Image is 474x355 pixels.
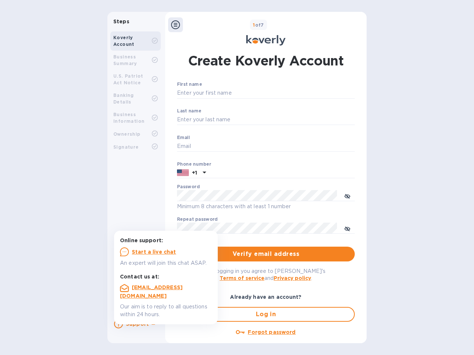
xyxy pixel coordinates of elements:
[340,221,355,236] button: toggle password visibility
[113,92,134,105] b: Banking Details
[183,250,349,258] span: Verify email address
[207,268,326,281] span: By logging in you agree to [PERSON_NAME]'s and .
[340,188,355,203] button: toggle password visibility
[113,73,143,85] b: U.S. Patriot Act Notice
[177,217,218,222] label: Repeat password
[113,18,129,24] b: Steps
[177,82,202,87] label: First name
[192,169,197,176] p: +1
[177,88,355,99] input: Enter your first name
[120,274,159,280] b: Contact us at:
[132,249,176,255] u: Start a live chat
[177,141,355,152] input: Email
[113,131,140,137] b: Ownership
[220,275,264,281] a: Terms of service
[113,144,139,150] b: Signature
[177,135,190,140] label: Email
[253,22,264,28] b: of 7
[230,294,301,300] b: Already have an account?
[113,35,134,47] b: Koverly Account
[177,307,355,322] button: Log in
[274,275,311,281] a: Privacy policy
[113,112,144,124] b: Business Information
[120,284,183,299] a: [EMAIL_ADDRESS][DOMAIN_NAME]
[177,109,201,113] label: Last name
[177,247,355,261] button: Verify email address
[248,329,296,335] u: Forgot password
[113,54,137,66] b: Business Summary
[177,202,355,211] p: Minimum 8 characters with at least 1 number
[177,169,189,177] img: US
[253,22,255,28] span: 1
[120,259,212,267] p: An expert will join this chat ASAP.
[120,303,212,318] p: Our aim is to reply to all questions within 24 hours.
[184,310,348,319] span: Log in
[177,185,200,189] label: Password
[188,51,344,70] h1: Create Koverly Account
[177,114,355,125] input: Enter your last name
[177,162,211,166] label: Phone number
[120,237,163,243] b: Online support:
[126,321,149,327] b: Support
